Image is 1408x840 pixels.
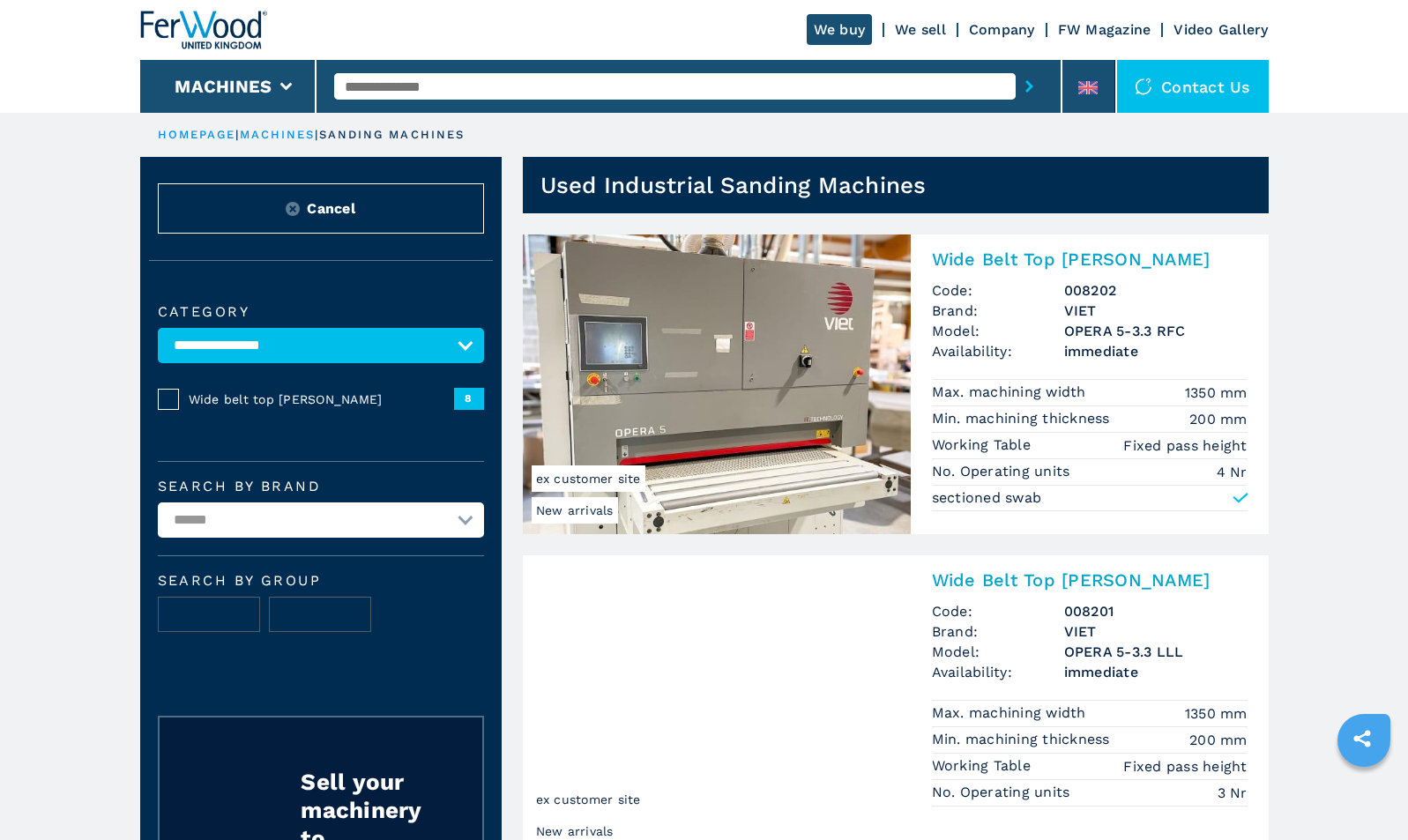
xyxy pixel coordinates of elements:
[1016,66,1043,107] button: submit-button
[932,730,1114,749] p: Min. machining thickness
[158,183,484,234] button: ResetCancel
[932,642,1064,662] span: Model:
[1189,730,1248,750] em: 200 mm
[1135,78,1152,95] img: Contact us
[807,14,873,45] a: We buy
[1117,60,1269,113] div: Contact us
[158,574,484,588] span: Search by group
[319,127,466,143] p: sanding machines
[540,171,927,199] h1: Used Industrial Sanding Machines
[532,465,645,492] span: ex customer site
[1189,409,1248,429] em: 200 mm
[1064,280,1248,301] h3: 008202
[307,198,355,219] span: Cancel
[932,756,1036,776] p: Working Table
[932,662,1064,682] span: Availability:
[240,128,316,141] a: machines
[1064,301,1248,321] h3: VIET
[932,569,1248,591] h2: Wide Belt Top [PERSON_NAME]
[1064,642,1248,662] h3: OPERA 5-3.3 LLL
[1064,621,1248,642] h3: VIET
[932,601,1064,621] span: Code:
[1058,21,1151,38] a: FW Magazine
[1123,756,1247,777] em: Fixed pass height
[932,341,1064,361] span: Availability:
[158,128,236,141] a: HOMEPAGE
[1064,662,1248,682] span: immediate
[1218,783,1248,803] em: 3 Nr
[932,621,1064,642] span: Brand:
[532,786,645,813] span: ex customer site
[315,128,318,141] span: |
[1064,321,1248,341] h3: OPERA 5-3.3 RFC
[932,409,1114,428] p: Min. machining thickness
[286,202,300,216] img: Reset
[932,435,1036,455] p: Working Table
[895,21,946,38] a: We sell
[454,388,484,409] span: 8
[532,497,618,524] span: New arrivals
[175,76,272,97] button: Machines
[158,305,484,319] label: Category
[969,21,1035,38] a: Company
[932,703,1091,723] p: Max. machining width
[523,234,1269,534] a: Wide Belt Top Sanders VIET OPERA 5-3.3 RFCNew arrivalsex customer siteWide Belt Top [PERSON_NAME]...
[932,783,1075,802] p: No. Operating units
[1173,21,1268,38] a: Video Gallery
[235,128,239,141] span: |
[1340,717,1384,761] a: sharethis
[932,280,1064,301] span: Code:
[158,479,484,494] label: Search by brand
[1064,341,1248,361] span: immediate
[1064,601,1248,621] h3: 008201
[932,462,1075,481] p: No. Operating units
[932,383,1091,402] p: Max. machining width
[932,249,1248,270] h2: Wide Belt Top [PERSON_NAME]
[932,321,1064,341] span: Model:
[1123,435,1247,456] em: Fixed pass height
[932,301,1064,321] span: Brand:
[523,234,911,534] img: Wide Belt Top Sanders VIET OPERA 5-3.3 RFC
[1185,703,1248,724] em: 1350 mm
[140,11,267,49] img: Ferwood
[1217,462,1248,482] em: 4 Nr
[1185,383,1248,403] em: 1350 mm
[189,390,454,408] span: Wide belt top [PERSON_NAME]
[932,488,1042,508] p: sectioned swab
